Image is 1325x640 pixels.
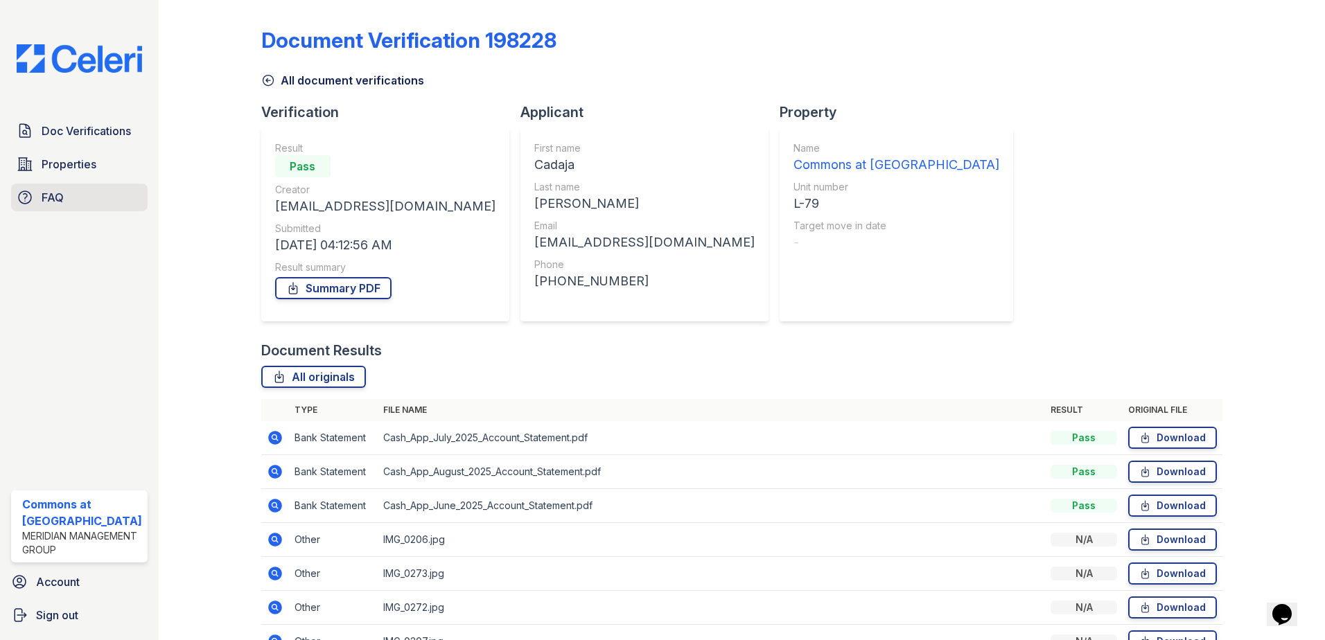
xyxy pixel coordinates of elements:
[1128,596,1217,619] a: Download
[793,219,999,233] div: Target move in date
[289,399,378,421] th: Type
[534,155,755,175] div: Cadaja
[534,194,755,213] div: [PERSON_NAME]
[11,184,148,211] a: FAQ
[261,341,382,360] div: Document Results
[289,523,378,557] td: Other
[793,233,999,252] div: -
[1045,399,1123,421] th: Result
[36,607,78,623] span: Sign out
[378,591,1046,625] td: IMG_0272.jpg
[261,103,520,122] div: Verification
[378,489,1046,523] td: Cash_App_June_2025_Account_Statement.pdf
[1051,431,1117,445] div: Pass
[793,141,999,175] a: Name Commons at [GEOGRAPHIC_DATA]
[378,399,1046,421] th: File name
[6,601,153,629] a: Sign out
[275,141,495,155] div: Result
[534,219,755,233] div: Email
[261,72,424,89] a: All document verifications
[289,557,378,591] td: Other
[780,103,1024,122] div: Property
[793,180,999,194] div: Unit number
[1051,567,1117,580] div: N/A
[1051,499,1117,513] div: Pass
[11,150,148,178] a: Properties
[275,260,495,274] div: Result summary
[1128,495,1217,517] a: Download
[1128,461,1217,483] a: Download
[42,123,131,139] span: Doc Verifications
[22,496,142,529] div: Commons at [GEOGRAPHIC_DATA]
[1051,533,1117,546] div: N/A
[1051,601,1117,614] div: N/A
[42,189,64,206] span: FAQ
[1123,399,1222,421] th: Original file
[275,183,495,197] div: Creator
[1128,427,1217,449] a: Download
[275,197,495,216] div: [EMAIL_ADDRESS][DOMAIN_NAME]
[261,28,556,53] div: Document Verification 198228
[275,222,495,235] div: Submitted
[793,141,999,155] div: Name
[22,529,142,557] div: Meridian Management Group
[289,489,378,523] td: Bank Statement
[378,421,1046,455] td: Cash_App_July_2025_Account_Statement.pdf
[6,568,153,596] a: Account
[793,194,999,213] div: L-79
[289,591,378,625] td: Other
[1267,585,1311,626] iframe: chat widget
[378,523,1046,557] td: IMG_0206.jpg
[378,557,1046,591] td: IMG_0273.jpg
[289,455,378,489] td: Bank Statement
[1051,465,1117,479] div: Pass
[1128,528,1217,551] a: Download
[378,455,1046,489] td: Cash_App_August_2025_Account_Statement.pdf
[36,574,80,590] span: Account
[275,155,331,177] div: Pass
[275,277,392,299] a: Summary PDF
[261,366,366,388] a: All originals
[275,235,495,255] div: [DATE] 04:12:56 AM
[534,180,755,194] div: Last name
[1128,562,1217,585] a: Download
[520,103,780,122] div: Applicant
[534,272,755,291] div: [PHONE_NUMBER]
[289,421,378,455] td: Bank Statement
[11,117,148,145] a: Doc Verifications
[534,233,755,252] div: [EMAIL_ADDRESS][DOMAIN_NAME]
[534,141,755,155] div: First name
[42,156,96,172] span: Properties
[793,155,999,175] div: Commons at [GEOGRAPHIC_DATA]
[6,44,153,73] img: CE_Logo_Blue-a8612792a0a2168367f1c8372b55b34899dd931a85d93a1a3d3e32e68fde9ad4.png
[534,258,755,272] div: Phone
